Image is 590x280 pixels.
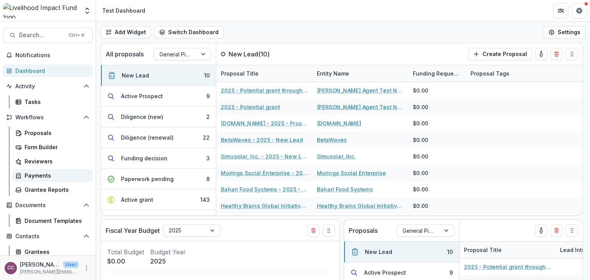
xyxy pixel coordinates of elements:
div: Proposal Title [459,242,555,258]
button: New Lead10 [344,242,459,262]
button: Open Activity [3,80,93,92]
div: Diligence (new) [121,113,163,121]
div: New Lead [365,248,392,256]
div: Proposals [25,129,86,137]
a: Document Templates [12,214,93,227]
div: Proposal Title [216,65,312,82]
div: 8 [206,175,210,183]
div: Form Builder [25,143,86,151]
div: Dashboard [15,67,86,75]
nav: breadcrumb [99,5,148,16]
div: 9 [206,92,210,100]
a: Proposals [12,127,93,139]
div: Tasks [25,98,86,106]
button: Drag [323,224,335,237]
div: Payments [25,171,86,180]
a: [DOMAIN_NAME] [317,119,361,127]
button: Open entity switcher [82,3,93,18]
a: Bahari Food Systems - 2025 - New Lead [221,185,308,193]
button: toggle-assigned-to-me [535,224,547,237]
div: Funding Requested [408,65,466,82]
a: 2025 - Potential grant [221,103,280,111]
div: New Lead [122,71,149,79]
span: Search... [19,31,64,39]
a: Tasks [12,96,93,108]
span: Notifications [15,52,89,59]
div: Entity Name [312,65,408,82]
div: 2 [206,113,210,121]
div: Chenda Chhay [7,265,14,270]
p: Total Budget [107,247,144,257]
a: Grantee Reports [12,183,93,196]
div: $0.00 [413,119,428,127]
div: Active Prospect [121,92,163,100]
p: $0.00 [107,257,144,266]
a: Form Builder [12,141,93,153]
div: Active grant [121,196,153,204]
a: Healthy Brains Global Initiative Inc - 2025 - New Lead [221,202,308,210]
div: Funding Requested [408,69,466,77]
div: Proposal Title [459,246,506,254]
p: New Lead ( 10 ) [229,49,286,59]
img: Livelihood Impact Fund logo [3,3,79,18]
a: [DOMAIN_NAME] - 2025 - Prospect [221,119,308,127]
div: 3 [206,154,210,162]
a: BetaWaves [317,136,347,144]
div: Test Dashboard [102,7,145,15]
p: 2025 [150,257,186,266]
button: Drag [566,48,578,60]
button: Notifications [3,49,93,61]
div: Active Prospect [364,268,406,277]
button: Active Prospect9 [101,86,216,107]
button: Search... [3,28,93,43]
div: $0.00 [413,103,428,111]
span: Activity [15,83,80,90]
a: Moringa Social Enterprise - 2025 - New Lead [221,169,308,177]
a: Simusolar, Inc. [317,152,356,160]
div: Ctrl + K [67,31,86,40]
button: Active grant143 [101,189,216,210]
div: $0.00 [413,169,428,177]
a: Moringa Social Enterprise [317,169,386,177]
div: Grantees [25,248,86,256]
div: Entity Name [312,69,354,77]
button: Add Widget [101,26,151,38]
div: Proposal Tags [466,65,562,82]
a: Healthy Brains Global Initiative Inc [317,202,404,210]
div: 10 [447,248,453,256]
button: Drag [566,224,578,237]
button: Open Contacts [3,230,93,242]
button: Funding decision3 [101,148,216,169]
div: 9 [449,268,453,277]
a: 2025 - Potential grant through ChatGPT Agent [464,263,551,271]
div: Document Templates [25,217,86,225]
button: Partners [553,3,568,18]
a: Dashboard [3,64,93,77]
button: Delete card [307,224,320,237]
div: $0.00 [413,152,428,160]
button: Get Help [572,3,587,18]
a: Payments [12,169,93,182]
a: 2025 - Potential grant through ChatGPT Agent [221,86,308,94]
button: Delete card [550,48,563,60]
div: $0.00 [413,86,428,94]
span: Documents [15,202,80,209]
div: Funding decision [121,154,167,162]
div: $0.00 [413,136,428,144]
p: [PERSON_NAME] [20,260,60,268]
button: Open Workflows [3,111,93,124]
button: Delete card [550,224,563,237]
span: Contacts [15,233,80,240]
div: Diligence (renewal) [121,133,174,142]
div: $0.00 [413,185,428,193]
div: Proposal Tags [466,69,514,77]
div: Reviewers [25,157,86,165]
div: Grantee Reports [25,186,86,194]
div: 22 [203,133,210,142]
a: Reviewers [12,155,93,168]
p: Budget Year [150,247,186,257]
div: $0.00 [413,202,428,210]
